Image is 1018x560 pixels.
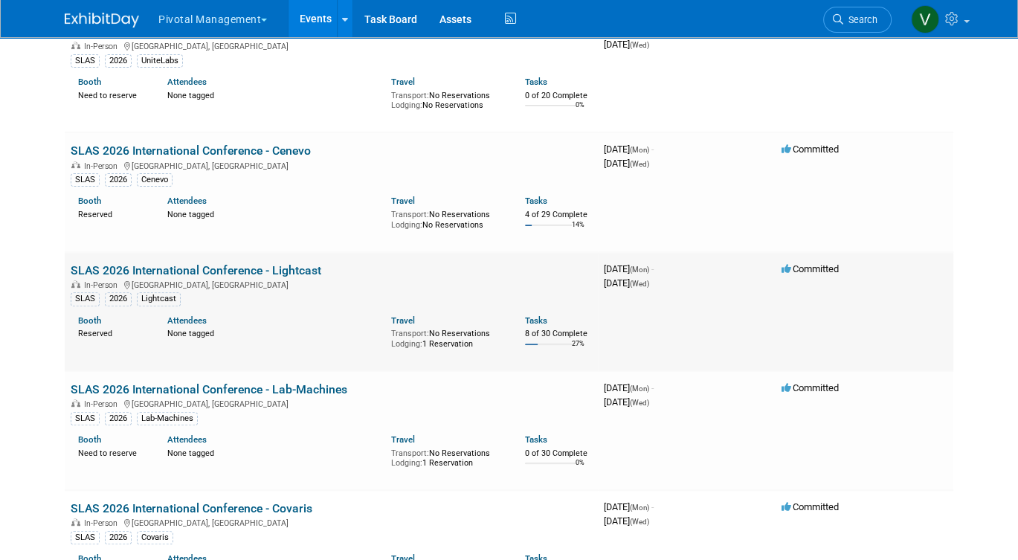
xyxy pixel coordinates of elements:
span: In-Person [84,42,122,51]
span: Transport: [391,210,429,219]
a: Booth [78,77,101,87]
div: [GEOGRAPHIC_DATA], [GEOGRAPHIC_DATA] [71,278,592,290]
div: None tagged [167,88,379,101]
span: Transport: [391,329,429,338]
a: Attendees [167,196,207,206]
span: (Wed) [630,280,649,288]
div: None tagged [167,207,379,220]
img: In-Person Event [71,518,80,526]
span: [DATE] [604,515,649,527]
span: Committed [782,144,839,155]
span: [DATE] [604,263,654,274]
div: UniteLabs [137,54,183,68]
span: - [651,144,654,155]
img: In-Person Event [71,280,80,288]
img: In-Person Event [71,161,80,169]
a: Booth [78,434,101,445]
div: 2026 [105,292,132,306]
span: Lodging: [391,220,422,230]
span: In-Person [84,280,122,290]
div: 2026 [105,531,132,544]
a: Travel [391,77,415,87]
div: No Reservations 1 Reservation [391,445,503,469]
a: Search [823,7,892,33]
a: SLAS 2026 International Conference - Lab-Machines [71,382,347,396]
div: No Reservations No Reservations [391,88,503,111]
a: Attendees [167,77,207,87]
a: Attendees [167,315,207,326]
div: Reserved [78,207,145,220]
a: Tasks [525,315,547,326]
div: [GEOGRAPHIC_DATA], [GEOGRAPHIC_DATA] [71,159,592,171]
span: In-Person [84,161,122,171]
div: 0 of 20 Complete [525,91,592,101]
span: (Wed) [630,41,649,49]
a: Travel [391,434,415,445]
div: Need to reserve [78,445,145,459]
span: - [651,263,654,274]
div: No Reservations 1 Reservation [391,326,503,349]
div: 2026 [105,173,132,187]
div: SLAS [71,173,100,187]
span: (Mon) [630,503,649,512]
span: - [651,501,654,512]
span: (Wed) [630,399,649,407]
a: SLAS 2026 International Conference - Cenevo [71,144,311,158]
a: Travel [391,196,415,206]
span: Search [843,14,877,25]
a: Booth [78,315,101,326]
img: Valerie Weld [911,5,939,33]
span: (Wed) [630,160,649,168]
span: In-Person [84,518,122,528]
span: Committed [782,501,839,512]
img: ExhibitDay [65,13,139,28]
div: 0 of 30 Complete [525,448,592,459]
div: None tagged [167,445,379,459]
span: (Mon) [630,146,649,154]
div: 2026 [105,412,132,425]
div: Lab-Machines [137,412,198,425]
td: 0% [576,101,584,121]
td: 14% [572,221,584,241]
div: 4 of 29 Complete [525,210,592,220]
div: SLAS [71,412,100,425]
div: [GEOGRAPHIC_DATA], [GEOGRAPHIC_DATA] [71,516,592,528]
span: Lodging: [391,458,422,468]
span: [DATE] [604,144,654,155]
div: Cenevo [137,173,173,187]
span: [DATE] [604,39,649,50]
span: Lodging: [391,100,422,110]
span: [DATE] [604,501,654,512]
span: - [651,382,654,393]
div: Lightcast [137,292,181,306]
a: Attendees [167,434,207,445]
a: Tasks [525,196,547,206]
span: [DATE] [604,277,649,289]
span: In-Person [84,399,122,409]
img: In-Person Event [71,399,80,407]
span: [DATE] [604,158,649,169]
div: 8 of 30 Complete [525,329,592,339]
img: In-Person Event [71,42,80,49]
span: Transport: [391,448,429,458]
div: [GEOGRAPHIC_DATA], [GEOGRAPHIC_DATA] [71,39,592,51]
div: SLAS [71,292,100,306]
span: Committed [782,263,839,274]
a: Travel [391,315,415,326]
div: Covaris [137,531,173,544]
a: SLAS 2026 International Conference - Lightcast [71,263,321,277]
div: 2026 [105,54,132,68]
span: [DATE] [604,382,654,393]
div: SLAS [71,54,100,68]
div: No Reservations No Reservations [391,207,503,230]
a: Tasks [525,77,547,87]
span: (Mon) [630,265,649,274]
span: [DATE] [604,396,649,408]
td: 0% [576,459,584,479]
div: [GEOGRAPHIC_DATA], [GEOGRAPHIC_DATA] [71,397,592,409]
div: None tagged [167,326,379,339]
div: Reserved [78,326,145,339]
div: SLAS [71,531,100,544]
a: Tasks [525,434,547,445]
a: SLAS 2026 International Conference - Covaris [71,501,312,515]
